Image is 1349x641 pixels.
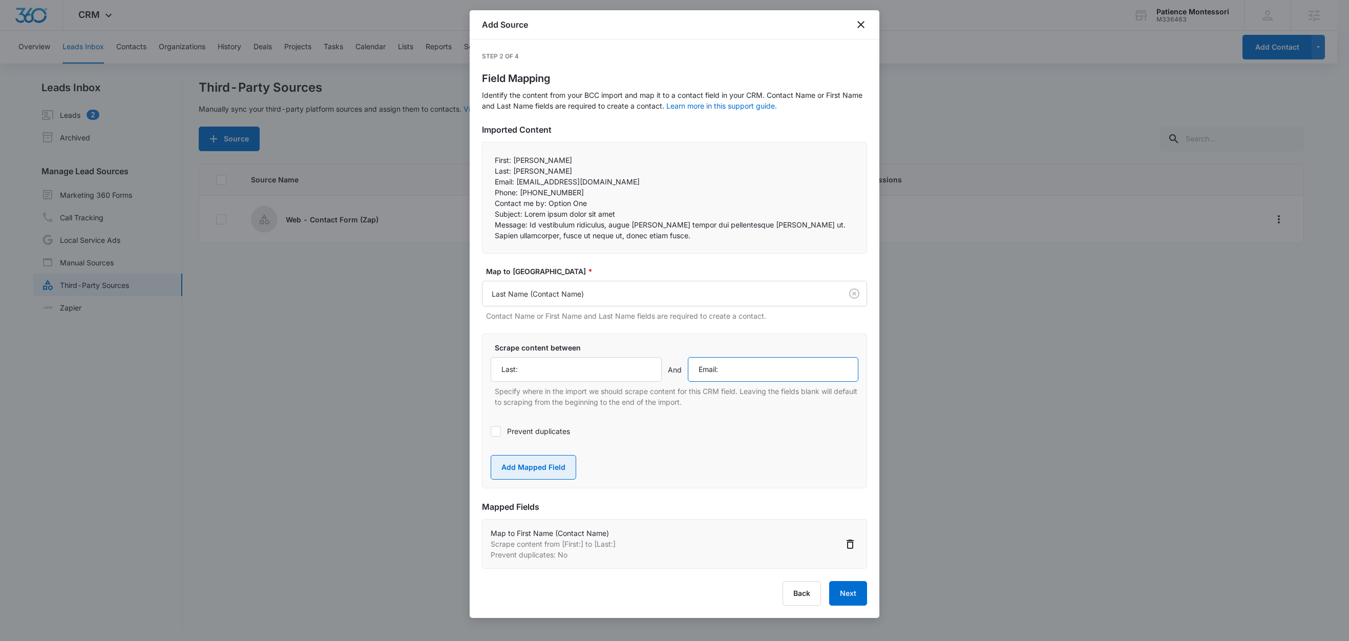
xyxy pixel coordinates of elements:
p: Email: [EMAIL_ADDRESS][DOMAIN_NAME] [495,176,854,187]
p: Imported Content [482,123,867,136]
p: Map to First Name (Contact Name) [491,528,616,539]
h2: Field Mapping [482,73,867,84]
button: Next [829,581,867,606]
h6: Step 2 of 4 [482,52,867,61]
button: Clear [846,285,862,302]
p: Identify the content from your BCC import and map it to a contact field in your CRM. Contact Name... [482,90,867,111]
p: Contact me by: Option One [495,198,854,209]
input: Enter Text [491,357,662,382]
p: Subject: Lorem ipsum dolor sit amet [495,209,854,219]
label: Map to [GEOGRAPHIC_DATA] [486,266,871,277]
button: close [855,18,867,31]
p: Scrape content from [First:] to [Last:] [491,539,616,549]
p: Specify where in the import we should scrape content for this CRM field. Leaving the fields blank... [495,386,858,407]
p: And [668,364,682,375]
button: Delete [842,536,858,552]
label: Prevent duplicates [491,426,858,437]
p: Mapped Fields [482,501,867,513]
h1: Add Source [482,18,528,31]
button: Back [783,581,821,606]
p: Phone: [PHONE_NUMBER] [495,187,854,198]
p: First: [PERSON_NAME] [495,155,854,166]
p: Message: Id vestibulum ridiculus, augue [PERSON_NAME] tempor dui pellentesque [PERSON_NAME] ut. S... [495,219,854,241]
p: Contact Name or First Name and Last Name fields are required to create a contact. [486,311,867,321]
input: Enter Text [688,357,859,382]
p: Prevent duplicates: No [491,549,616,560]
label: Scrape content between [495,342,862,353]
a: Learn more in this support guide. [666,101,777,110]
button: Add Mapped Field [491,455,576,480]
p: Last: [PERSON_NAME] [495,166,854,176]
